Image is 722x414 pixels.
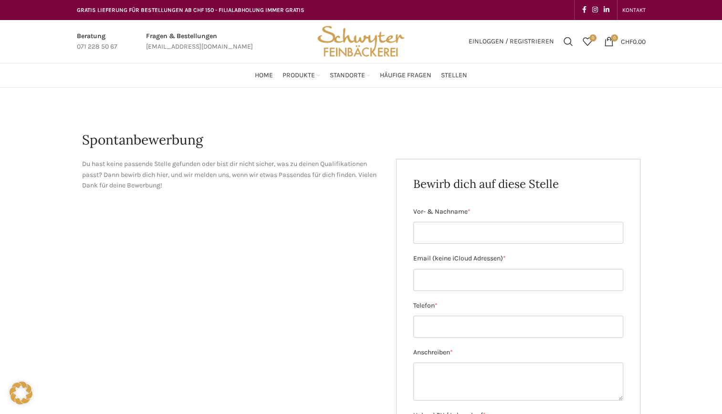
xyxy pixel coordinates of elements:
a: Stellen [441,66,467,85]
h2: Bewirb dich auf diese Stelle [413,176,623,192]
bdi: 0.00 [621,37,646,45]
span: Produkte [283,71,315,80]
div: Meine Wunschliste [578,32,597,51]
label: Email (keine iCloud Adressen) [413,253,623,264]
a: Linkedin social link [601,3,612,17]
a: Facebook social link [579,3,589,17]
p: Du hast keine passende Stelle gefunden oder bist dir nicht sicher, was zu deinen Qualifikationen ... [82,159,382,191]
span: Häufige Fragen [380,71,431,80]
a: 0 [578,32,597,51]
span: 0 [589,34,596,41]
a: Produkte [283,66,320,85]
label: Telefon [413,300,623,311]
span: 0 [611,34,618,41]
span: Einloggen / Registrieren [469,38,554,45]
span: GRATIS LIEFERUNG FÜR BESTELLUNGEN AB CHF 150 - FILIALABHOLUNG IMMER GRATIS [77,7,304,13]
span: Stellen [441,71,467,80]
a: Infobox link [77,31,117,52]
div: Main navigation [72,66,650,85]
a: KONTAKT [622,0,646,20]
span: Standorte [330,71,365,80]
a: Infobox link [146,31,253,52]
img: Bäckerei Schwyter [314,20,408,63]
a: Home [255,66,273,85]
span: Home [255,71,273,80]
a: Site logo [314,37,408,45]
span: CHF [621,37,633,45]
h1: Spontanbewerbung [82,131,640,149]
label: Anschreiben [413,347,623,358]
a: 0 CHF0.00 [599,32,650,51]
a: Instagram social link [589,3,601,17]
div: Secondary navigation [617,0,650,20]
label: Vor- & Nachname [413,207,623,217]
a: Häufige Fragen [380,66,431,85]
span: KONTAKT [622,7,646,13]
a: Standorte [330,66,370,85]
a: Einloggen / Registrieren [464,32,559,51]
a: Suchen [559,32,578,51]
